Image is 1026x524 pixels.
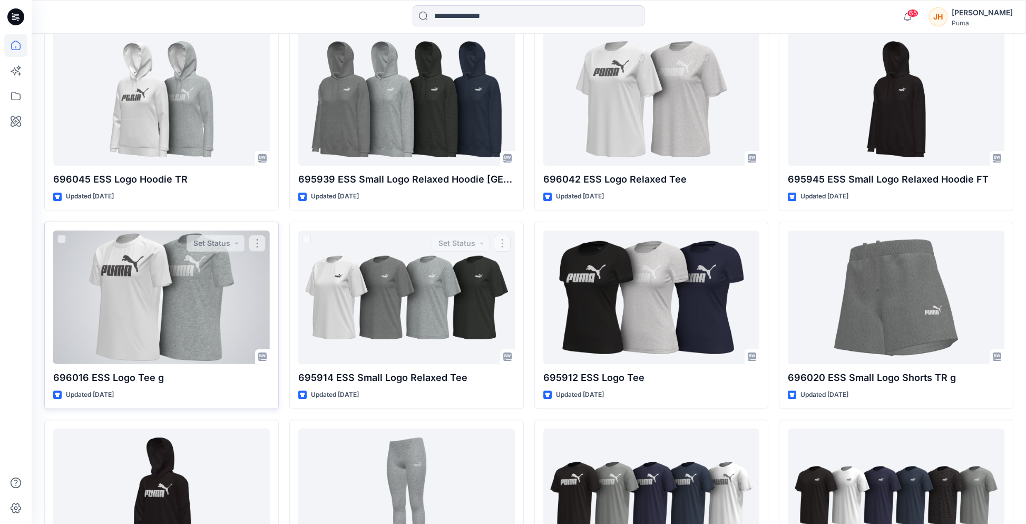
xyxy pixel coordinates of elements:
[543,172,760,187] p: 696042 ESS Logo Relaxed Tee
[556,389,604,401] p: Updated [DATE]
[53,32,270,166] a: 696045 ESS Logo Hoodie TR
[53,231,270,364] a: 696016 ESS Logo Tee g
[311,191,359,202] p: Updated [DATE]
[788,231,1004,364] a: 696020 ESS Small Logo Shorts TR g
[952,6,1013,19] div: [PERSON_NAME]
[543,370,760,385] p: 695912 ESS Logo Tee
[907,9,918,17] span: 65
[53,370,270,385] p: 696016 ESS Logo Tee g
[543,32,760,166] a: 696042 ESS Logo Relaxed Tee
[66,389,114,401] p: Updated [DATE]
[788,172,1004,187] p: 695945 ESS Small Logo Relaxed Hoodie FT
[788,32,1004,166] a: 695945 ESS Small Logo Relaxed Hoodie FT
[800,389,848,401] p: Updated [DATE]
[298,370,515,385] p: 695914 ESS Small Logo Relaxed Tee
[298,231,515,364] a: 695914 ESS Small Logo Relaxed Tee
[556,191,604,202] p: Updated [DATE]
[800,191,848,202] p: Updated [DATE]
[929,7,947,26] div: JH
[298,172,515,187] p: 695939 ESS Small Logo Relaxed Hoodie [GEOGRAPHIC_DATA]
[952,19,1013,27] div: Puma
[66,191,114,202] p: Updated [DATE]
[543,231,760,364] a: 695912 ESS Logo Tee
[53,172,270,187] p: 696045 ESS Logo Hoodie TR
[788,370,1004,385] p: 696020 ESS Small Logo Shorts TR g
[298,32,515,166] a: 695939 ESS Small Logo Relaxed Hoodie FL
[311,389,359,401] p: Updated [DATE]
